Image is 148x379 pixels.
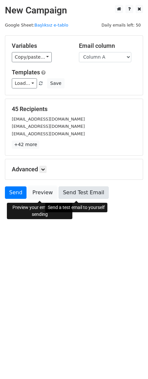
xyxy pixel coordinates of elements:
div: Preview your emails before sending [7,203,72,219]
small: [EMAIL_ADDRESS][DOMAIN_NAME] [12,131,85,136]
h5: Variables [12,42,69,49]
small: [EMAIL_ADDRESS][DOMAIN_NAME] [12,124,85,129]
a: Send Test Email [59,186,108,199]
a: Daily emails left: 50 [99,23,143,28]
span: Daily emails left: 50 [99,22,143,29]
a: Başlıksız e-tablo [34,23,68,28]
h5: Advanced [12,166,136,173]
a: +42 more [12,141,39,149]
div: Send a test email to yourself [45,203,107,212]
a: Preview [28,186,57,199]
a: Copy/paste... [12,52,52,62]
iframe: Chat Widget [115,348,148,379]
small: [EMAIL_ADDRESS][DOMAIN_NAME] [12,117,85,122]
h5: 45 Recipients [12,105,136,113]
h2: New Campaign [5,5,143,16]
a: Load... [12,78,37,88]
small: Google Sheet: [5,23,68,28]
a: Send [5,186,27,199]
button: Save [47,78,64,88]
a: Templates [12,69,40,76]
h5: Email column [79,42,136,49]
